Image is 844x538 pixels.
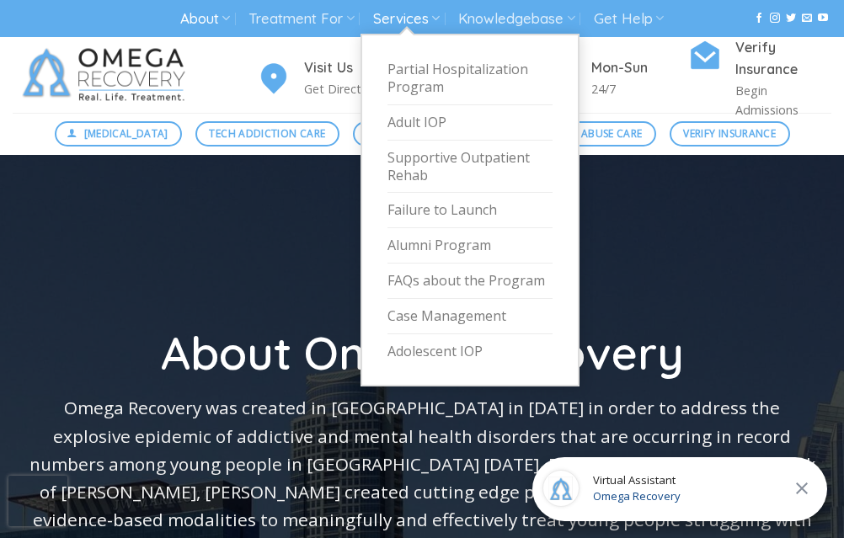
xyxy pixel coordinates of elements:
[180,3,230,35] a: About
[786,13,796,24] a: Follow on Twitter
[591,57,688,79] h4: Mon-Sun
[458,3,574,35] a: Knowledgebase
[353,121,492,146] a: Mental Health Care
[770,13,780,24] a: Follow on Instagram
[754,13,764,24] a: Follow on Facebook
[387,105,553,141] a: Adult IOP
[13,37,202,113] img: Omega Recovery
[688,37,832,120] a: Verify Insurance Begin Admissions
[84,125,168,141] span: [MEDICAL_DATA]
[735,81,832,120] p: Begin Admissions
[505,121,656,146] a: Substance Abuse Care
[304,57,401,79] h4: Visit Us
[594,3,664,35] a: Get Help
[683,125,776,141] span: Verify Insurance
[735,37,832,81] h4: Verify Insurance
[373,3,440,35] a: Services
[802,13,812,24] a: Send us an email
[195,121,339,146] a: Tech Addiction Care
[387,52,553,105] a: Partial Hospitalization Program
[591,79,688,99] p: 24/7
[387,141,553,194] a: Supportive Outpatient Rehab
[248,3,354,35] a: Treatment For
[55,121,183,146] a: [MEDICAL_DATA]
[519,125,642,141] span: Substance Abuse Care
[304,79,401,99] p: Get Directions
[818,13,828,24] a: Follow on YouTube
[387,264,553,299] a: FAQs about the Program
[209,125,325,141] span: Tech Addiction Care
[161,324,684,381] span: About Omega Recovery
[670,121,790,146] a: Verify Insurance
[8,476,67,526] iframe: reCAPTCHA
[387,193,553,228] a: Failure to Launch
[257,57,401,99] a: Visit Us Get Directions
[387,334,553,369] a: Adolescent IOP
[387,228,553,264] a: Alumni Program
[387,299,553,334] a: Case Management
